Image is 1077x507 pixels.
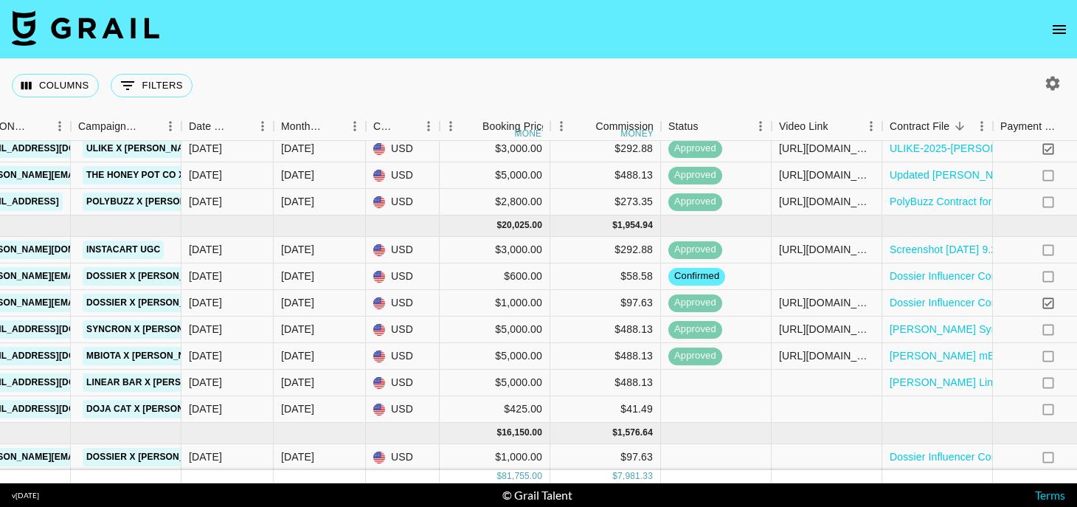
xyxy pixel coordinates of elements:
div: $292.88 [550,237,661,263]
div: $3,000.00 [440,136,550,162]
div: Jul '25 [281,141,314,156]
div: Aug '25 [281,322,314,337]
div: $1,000.00 [440,444,550,471]
div: $488.13 [550,317,661,343]
div: $5,000.00 [440,343,550,370]
div: v [DATE] [12,491,39,500]
span: approved [668,296,722,310]
button: Show filters [111,74,193,97]
div: 1,954.94 [617,219,653,232]
div: 7/8/2025 [189,295,222,310]
button: Sort [323,116,344,137]
button: Menu [860,115,882,137]
div: https://www.instagram.com/reel/DM-iyw5RLKS/?igsh=MTdjaXk5N2lmc294bw%3D%3D [779,348,874,363]
div: $41.49 [550,396,661,423]
a: Linear Bar x [PERSON_NAME] [83,373,232,392]
button: open drawer [1045,15,1074,44]
div: $600.00 [440,263,550,290]
a: Ulike x [PERSON_NAME] and [PERSON_NAME] [83,139,304,158]
div: 6/2/2025 [189,141,222,156]
div: $5,000.00 [440,370,550,396]
div: Contract File [890,112,949,141]
button: Sort [828,116,849,137]
div: Aug '25 [281,375,314,390]
div: $273.35 [550,189,661,215]
div: $97.63 [550,444,661,471]
button: Sort [462,116,482,137]
div: $58.58 [550,263,661,290]
div: Aug '25 [281,348,314,363]
div: https://www.instagram.com/reel/DMdxo1tRlRg/?utm_source=ig_web_copy_link&igsh=MzRlODBiNWFlZA%3D%3D [779,168,874,182]
div: $ [496,219,502,232]
a: Dossier x [PERSON_NAME] [83,267,218,286]
div: money [620,129,654,138]
div: USD [366,317,440,343]
button: Sort [231,116,252,137]
div: 7/10/2025 [189,449,222,464]
div: USD [366,343,440,370]
div: Booking Price [482,112,547,141]
div: Month Due [274,112,366,141]
a: Syncron x [PERSON_NAME] [83,320,222,339]
div: USD [366,189,440,215]
div: $ [496,427,502,439]
button: Sort [699,116,719,137]
a: Dossier x [PERSON_NAME] and [PERSON_NAME] [83,448,317,466]
div: Video Link [779,112,828,141]
div: 6/16/2025 [189,168,222,182]
button: Menu [440,115,462,137]
div: Currency [366,112,440,141]
div: $488.13 [550,162,661,189]
div: Aug '25 [281,242,314,257]
button: Menu [971,115,993,137]
div: 8/21/2025 [189,401,222,416]
div: $ [612,219,617,232]
div: https://www.youtube.com/watch?v=J39vBZFPQsQ&t=189s [779,295,874,310]
div: 7,981.33 [617,470,653,483]
div: $5,000.00 [440,162,550,189]
span: approved [668,349,722,363]
div: 7/16/2025 [189,322,222,337]
div: https://www.instagram.com/reel/DM3CopPx9Ed/?igsh=NXRrcnliNWF6cnls [779,322,874,337]
div: USD [366,290,440,317]
button: Sort [397,116,418,137]
div: 7/16/2025 [189,348,222,363]
div: https://www.youtube.com/watch?si=ZyNtKCnXedygkoQR&v=zqFf5MqrGx8&feature=youtu.be [779,194,874,209]
button: Menu [49,115,71,137]
a: Terms [1035,488,1065,502]
div: 6/14/2025 [189,269,222,283]
span: approved [668,195,722,209]
div: Date Created [181,112,274,141]
a: The Honey Pot Co x [PERSON_NAME] [83,166,266,184]
span: approved [668,142,722,156]
div: Date Created [189,112,231,141]
button: Menu [159,115,181,137]
span: approved [668,168,722,182]
div: money [515,129,548,138]
a: Screenshot [DATE] 9.29.11 AM.png [890,242,1055,257]
div: $5,000.00 [440,317,550,343]
div: https://www.instagram.com/reel/DNULCEtNS0P/?utm_source=ig_web_copy_link&igsh=MzRlODBiNWFlZA== [779,242,874,257]
div: Aug '25 [281,401,314,416]
div: Payment Sent [1000,112,1058,141]
div: $ [612,470,617,483]
img: Grail Talent [12,10,159,46]
div: $ [612,427,617,439]
div: Campaign (Type) [71,112,181,141]
div: USD [366,396,440,423]
a: Doja Cat x [PERSON_NAME] and [PERSON_NAME] Song Promo [83,400,388,418]
div: Sep '25 [281,449,314,464]
span: confirmed [668,269,725,283]
div: Video Link [772,112,882,141]
div: Month Due [281,112,323,141]
div: Status [661,112,772,141]
div: 16,150.00 [502,427,542,439]
div: 7/24/2025 [189,242,222,257]
div: Commission [595,112,654,141]
div: USD [366,263,440,290]
div: USD [366,136,440,162]
div: $1,000.00 [440,290,550,317]
div: © Grail Talent [502,488,572,503]
div: USD [366,370,440,396]
button: Menu [550,115,572,137]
